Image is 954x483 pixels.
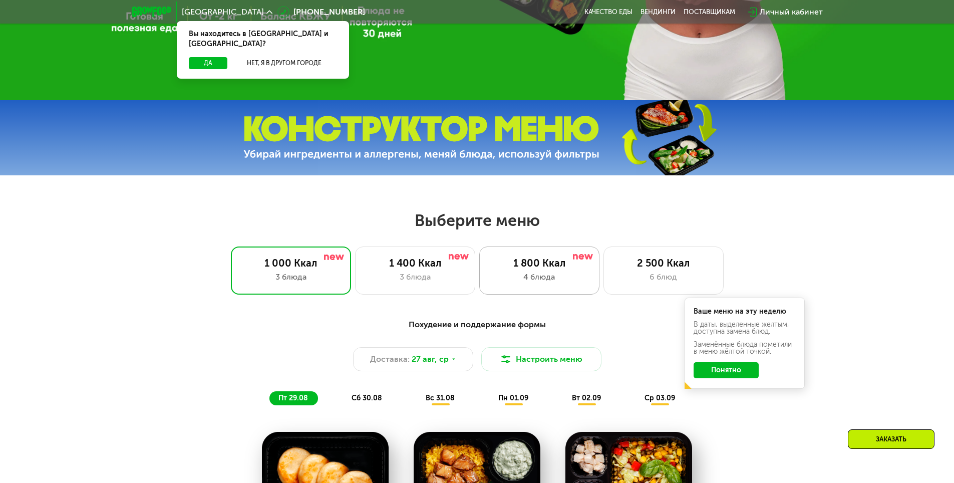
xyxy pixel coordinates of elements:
[366,271,465,283] div: 3 блюда
[848,429,934,449] div: Заказать
[189,57,227,69] button: Да
[426,394,455,402] span: вс 31.08
[694,341,796,355] div: Заменённые блюда пометили в меню жёлтой точкой.
[241,271,341,283] div: 3 блюда
[481,347,601,371] button: Настроить меню
[182,8,264,16] span: [GEOGRAPHIC_DATA]
[370,353,410,365] span: Доставка:
[645,394,675,402] span: ср 03.09
[278,394,308,402] span: пт 29.08
[366,257,465,269] div: 1 400 Ккал
[277,6,365,18] a: [PHONE_NUMBER]
[694,362,759,378] button: Понятно
[32,210,922,230] h2: Выберите меню
[614,257,713,269] div: 2 500 Ккал
[694,308,796,315] div: Ваше меню на эту неделю
[614,271,713,283] div: 6 блюд
[412,353,449,365] span: 27 авг, ср
[584,8,632,16] a: Качество еды
[181,319,774,331] div: Похудение и поддержание формы
[760,6,823,18] div: Личный кабинет
[694,321,796,335] div: В даты, выделенные желтым, доступна замена блюд.
[231,57,337,69] button: Нет, я в другом городе
[352,394,382,402] span: сб 30.08
[490,257,589,269] div: 1 800 Ккал
[572,394,601,402] span: вт 02.09
[241,257,341,269] div: 1 000 Ккал
[684,8,735,16] div: поставщикам
[498,394,528,402] span: пн 01.09
[177,21,349,57] div: Вы находитесь в [GEOGRAPHIC_DATA] и [GEOGRAPHIC_DATA]?
[490,271,589,283] div: 4 блюда
[641,8,676,16] a: Вендинги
